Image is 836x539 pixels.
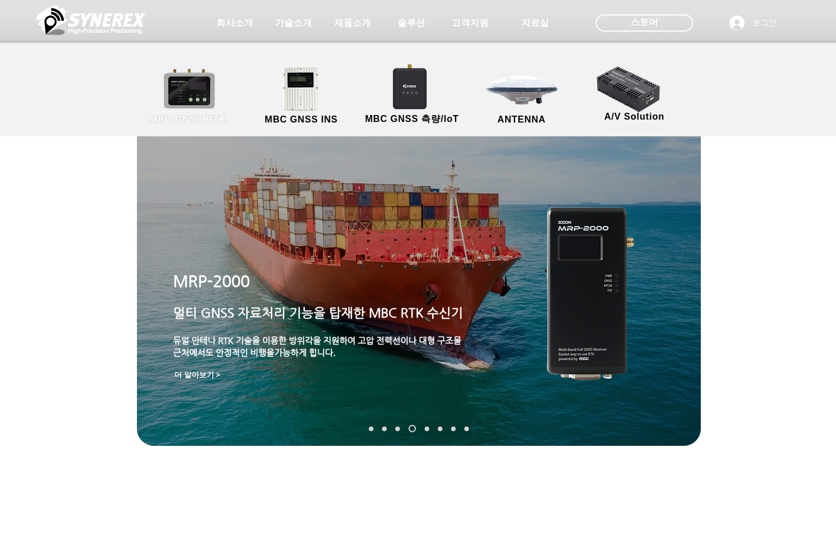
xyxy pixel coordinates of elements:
[521,17,549,29] span: 자료실
[536,200,652,388] img: MRP-2000-removebg-preview.png
[369,426,373,431] a: SMC-2000
[631,16,658,29] span: 스토어
[595,14,693,32] div: 스토어
[506,12,564,35] a: 자료실
[382,426,387,431] a: SynRTK
[498,114,546,125] span: ANTENNA
[216,17,253,29] span: 회사소개
[395,426,400,431] a: MGI-2000
[265,12,322,35] a: 기술소개
[150,114,226,125] span: MBC GNSS RTK
[173,347,336,357] span: 근처에서도 안정적인 비행을가능하게 힙니다.
[173,335,461,345] span: 듀얼 안테나 RTK 기술을 이용한 방위각을 지원하여 고압 전력선이나 대형 구조물
[173,305,463,320] span: 멀티 GNSS 자료처리 기능을 탑재한 MBC RTK 수신기
[265,114,338,125] span: MBC GNSS INS
[425,426,429,431] a: TDR-3000
[452,17,488,29] span: 고객지원
[173,272,250,290] span: MRP-2000
[398,17,425,29] span: 솔루션
[275,17,312,29] span: 기술소개
[749,17,781,29] span: 로그인
[623,177,836,539] iframe: Wix Chat
[365,113,459,125] span: MBC GNSS 측량/IoT
[383,12,440,35] a: 솔루션
[409,425,416,433] a: MRP-2000
[604,112,665,122] span: A/V Solution
[438,426,442,431] a: MDU-2000
[583,63,686,124] a: A/V Solution
[470,66,574,127] a: ANTENNA
[356,66,468,127] a: MBC GNSS 측량/IoT
[364,425,473,433] nav: 슬라이드
[722,12,785,34] button: 로그인
[441,12,499,35] a: 고객지원
[136,66,240,127] a: MBC GNSS RTK
[334,17,371,29] span: 제품소개
[137,78,701,446] img: shutterstock_1758043799_edited.jpg
[451,426,456,431] a: TDR-2000
[250,66,353,127] a: MBC GNSS INS
[174,370,220,380] span: 더 알아보기 >
[324,12,381,35] a: 제품소개
[268,64,338,114] img: MGI2000_front-removebg-preview (1).png
[381,57,440,116] img: SynRTK__.png
[137,78,701,446] div: 슬라이드쇼
[170,368,225,382] a: 더 알아보기 >
[464,426,469,431] a: TDR-1000T
[206,12,264,35] a: 회사소개
[36,3,146,37] img: 씨너렉스_White_simbol_대지 1.png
